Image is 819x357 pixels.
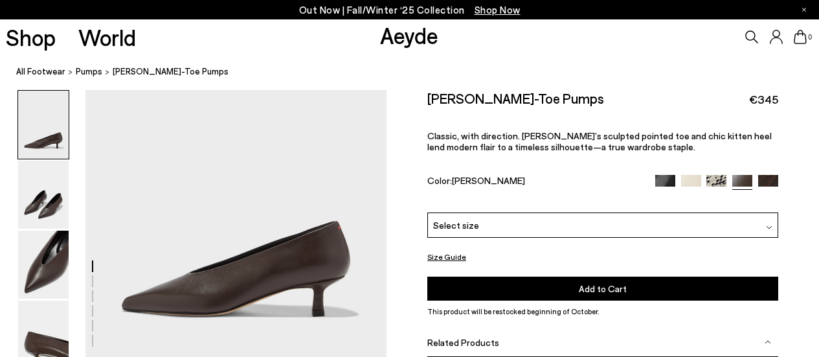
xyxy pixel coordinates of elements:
img: Clara Pointed-Toe Pumps - Image 1 [18,91,69,159]
div: Color: [427,175,644,190]
p: Classic, with direction. [PERSON_NAME]’s sculpted pointed toe and chic kitten heel lend modern fl... [427,130,778,152]
span: 0 [807,34,813,41]
h2: [PERSON_NAME]-Toe Pumps [427,90,604,106]
img: svg%3E [766,224,772,231]
img: Clara Pointed-Toe Pumps - Image 2 [18,161,69,229]
span: Add to Cart [579,283,627,294]
img: Clara Pointed-Toe Pumps - Image 3 [18,231,69,299]
span: Select size [433,218,479,232]
span: €345 [749,91,778,108]
a: pumps [76,65,102,78]
p: This product will be restocked beginning of October. [427,306,778,317]
a: Shop [6,26,56,49]
button: Add to Cart [427,277,778,301]
span: pumps [76,66,102,76]
span: Navigate to /collections/new-in [475,4,521,16]
a: 0 [794,30,807,44]
nav: breadcrumb [16,54,819,90]
span: [PERSON_NAME] [452,175,525,186]
a: All Footwear [16,65,65,78]
a: Aeyde [380,21,438,49]
p: Out Now | Fall/Winter ‘25 Collection [299,2,521,18]
a: World [78,26,136,49]
button: Size Guide [427,249,466,265]
span: Related Products [427,337,499,348]
span: [PERSON_NAME]-Toe Pumps [113,65,229,78]
img: svg%3E [765,339,771,345]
